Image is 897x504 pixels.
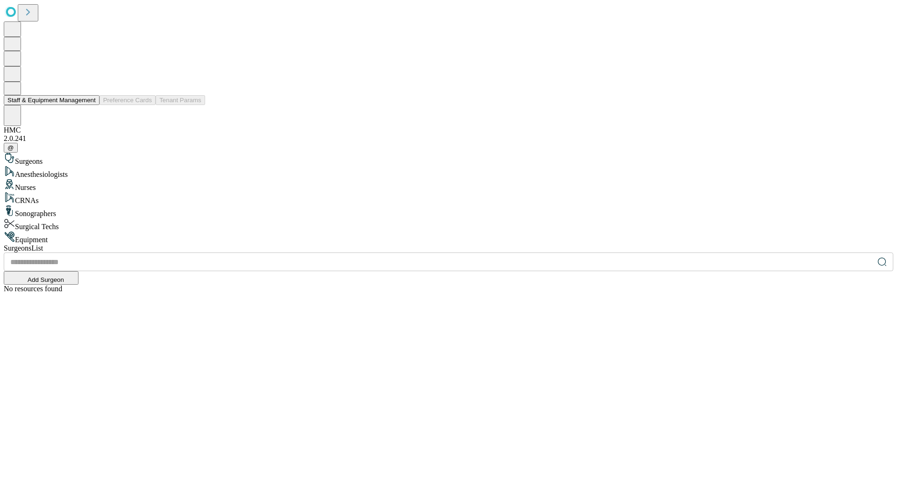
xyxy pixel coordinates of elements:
[4,218,893,231] div: Surgical Techs
[4,179,893,192] div: Nurses
[4,134,893,143] div: 2.0.241
[4,95,100,105] button: Staff & Equipment Management
[156,95,205,105] button: Tenant Params
[100,95,156,105] button: Preference Cards
[4,153,893,166] div: Surgeons
[4,126,893,134] div: HMC
[28,276,64,283] span: Add Surgeon
[4,205,893,218] div: Sonographers
[7,144,14,151] span: @
[4,271,78,285] button: Add Surgeon
[4,166,893,179] div: Anesthesiologists
[4,244,893,252] div: Surgeons List
[4,192,893,205] div: CRNAs
[4,285,893,293] div: No resources found
[4,143,18,153] button: @
[4,231,893,244] div: Equipment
